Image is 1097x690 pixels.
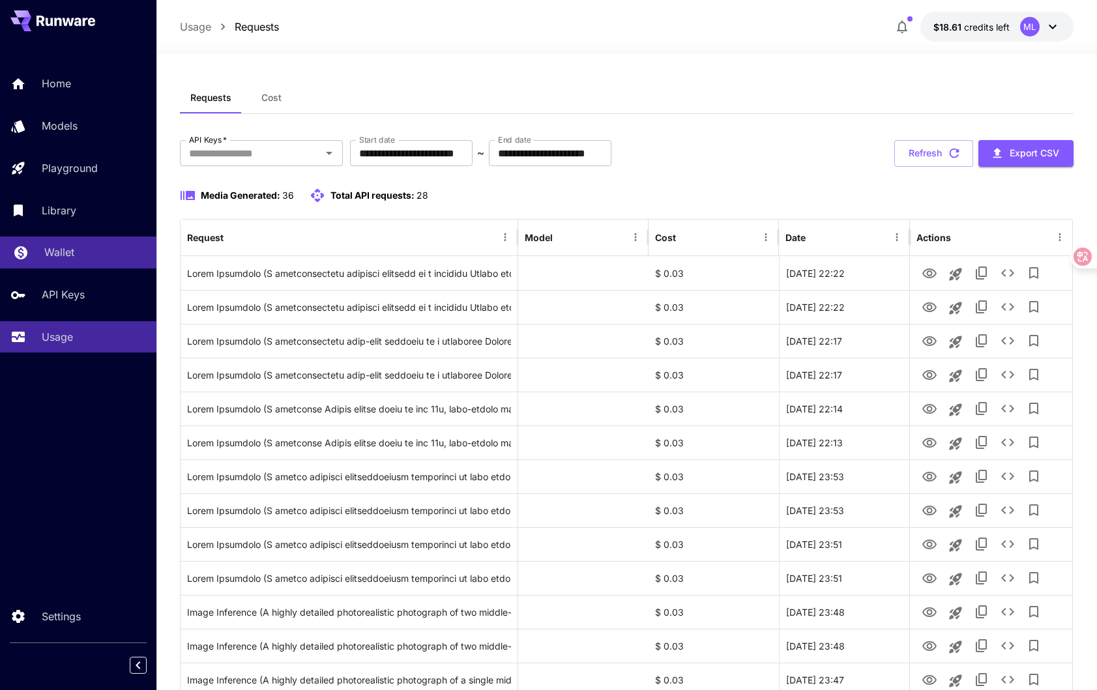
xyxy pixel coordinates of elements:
[626,228,645,246] button: Menu
[1021,497,1047,523] button: Add to library
[190,92,231,104] span: Requests
[916,530,943,557] button: View
[933,22,964,33] span: $18.61
[779,425,909,459] div: 02 Oct, 2025 22:13
[995,429,1021,455] button: See details
[969,565,995,591] button: Copy TaskUUID
[943,363,969,389] button: Launch in playground
[995,565,1021,591] button: See details
[677,228,695,246] button: Sort
[943,431,969,457] button: Launch in playground
[417,190,428,201] span: 28
[978,140,1074,167] button: Export CSV
[995,633,1021,659] button: See details
[943,329,969,355] button: Launch in playground
[498,134,531,145] label: End date
[779,256,909,290] div: 02 Oct, 2025 22:22
[807,228,825,246] button: Sort
[1021,463,1047,489] button: Add to library
[649,459,779,493] div: $ 0.03
[359,134,395,145] label: Start date
[964,22,1010,33] span: credits left
[42,160,98,176] p: Playground
[649,629,779,663] div: $ 0.03
[649,290,779,324] div: $ 0.03
[969,497,995,523] button: Copy TaskUUID
[943,634,969,660] button: Launch in playground
[969,429,995,455] button: Copy TaskUUID
[943,295,969,321] button: Launch in playground
[779,324,909,358] div: 02 Oct, 2025 22:17
[187,291,511,324] div: Click to copy prompt
[969,328,995,354] button: Copy TaskUUID
[649,493,779,527] div: $ 0.03
[187,528,511,561] div: Click to copy prompt
[779,358,909,392] div: 02 Oct, 2025 22:17
[757,228,775,246] button: Menu
[525,232,553,243] div: Model
[779,595,909,629] div: 26 Sep, 2025 23:48
[779,561,909,595] div: 26 Sep, 2025 23:51
[42,329,73,345] p: Usage
[894,140,973,167] button: Refresh
[943,498,969,525] button: Launch in playground
[943,261,969,287] button: Launch in playground
[496,228,514,246] button: Menu
[1021,294,1047,320] button: Add to library
[1021,633,1047,659] button: Add to library
[189,134,227,145] label: API Keys
[187,392,511,425] div: Click to copy prompt
[995,362,1021,388] button: See details
[779,493,909,527] div: 26 Sep, 2025 23:53
[779,392,909,425] div: 02 Oct, 2025 22:14
[42,287,85,302] p: API Keys
[943,532,969,558] button: Launch in playground
[649,561,779,595] div: $ 0.03
[995,599,1021,625] button: See details
[44,244,74,260] p: Wallet
[995,395,1021,422] button: See details
[1021,395,1047,422] button: Add to library
[187,426,511,459] div: Click to copy prompt
[969,260,995,286] button: Copy TaskUUID
[1021,599,1047,625] button: Add to library
[320,144,338,162] button: Open
[649,595,779,629] div: $ 0.03
[187,629,511,663] div: Click to copy prompt
[916,632,943,659] button: View
[969,599,995,625] button: Copy TaskUUID
[916,564,943,591] button: View
[187,257,511,290] div: Click to copy prompt
[916,259,943,286] button: View
[969,633,995,659] button: Copy TaskUUID
[554,228,572,246] button: Sort
[201,190,280,201] span: Media Generated:
[1021,328,1047,354] button: Add to library
[779,459,909,493] div: 26 Sep, 2025 23:53
[139,654,156,677] div: Collapse sidebar
[130,657,147,674] button: Collapse sidebar
[995,463,1021,489] button: See details
[261,92,282,104] span: Cost
[995,328,1021,354] button: See details
[187,324,511,358] div: Click to copy prompt
[655,232,676,243] div: Cost
[225,228,243,246] button: Sort
[187,232,224,243] div: Request
[649,256,779,290] div: $ 0.03
[969,294,995,320] button: Copy TaskUUID
[969,395,995,422] button: Copy TaskUUID
[1021,362,1047,388] button: Add to library
[969,362,995,388] button: Copy TaskUUID
[42,76,71,91] p: Home
[943,465,969,491] button: Launch in playground
[943,600,969,626] button: Launch in playground
[995,531,1021,557] button: See details
[933,20,1010,34] div: $18.6095
[180,19,279,35] nav: breadcrumb
[916,598,943,625] button: View
[649,527,779,561] div: $ 0.03
[916,463,943,489] button: View
[235,19,279,35] a: Requests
